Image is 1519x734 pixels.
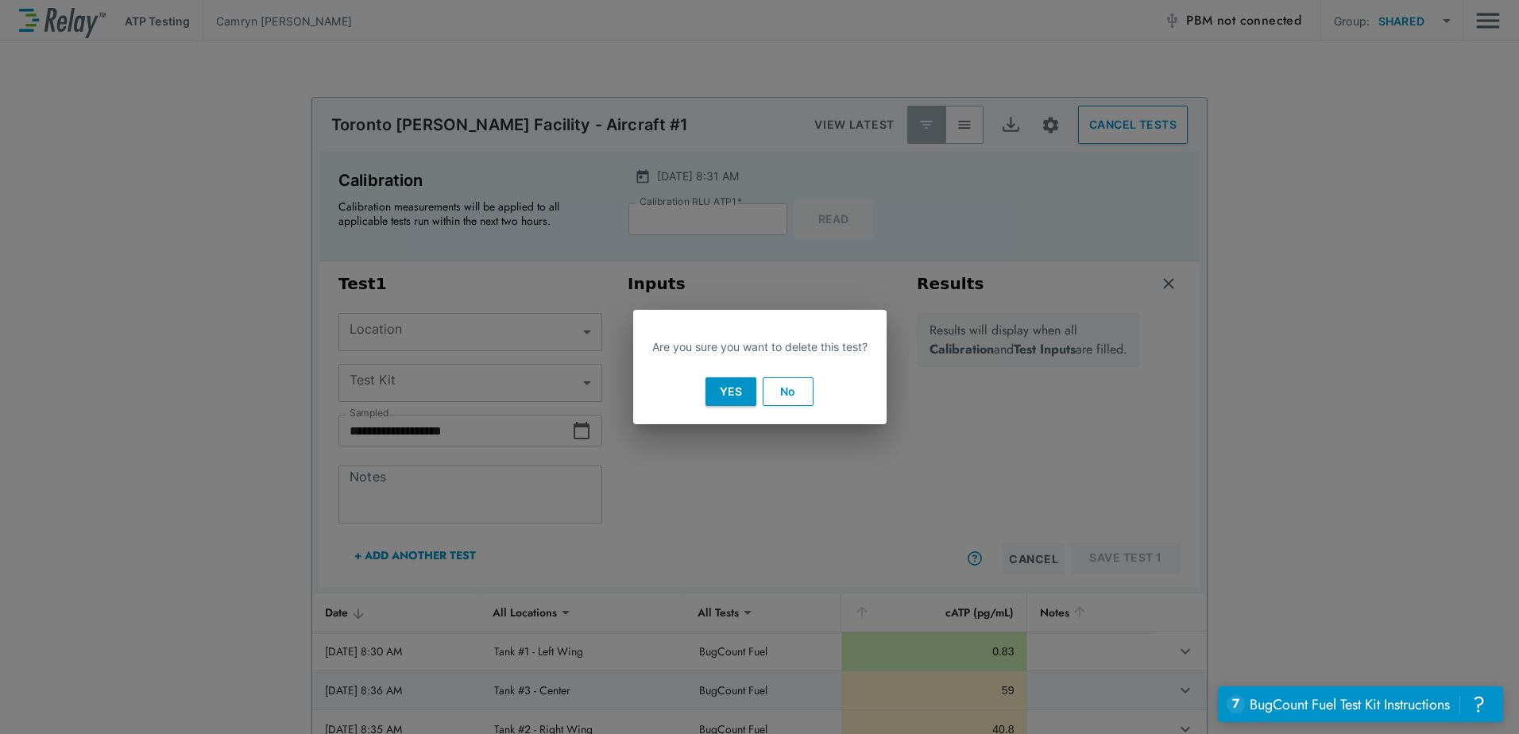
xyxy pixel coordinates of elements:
p: Are you sure you want to delete this test? [652,338,868,355]
button: Yes [705,377,756,406]
iframe: Resource center [1218,686,1503,722]
button: No [763,377,814,406]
